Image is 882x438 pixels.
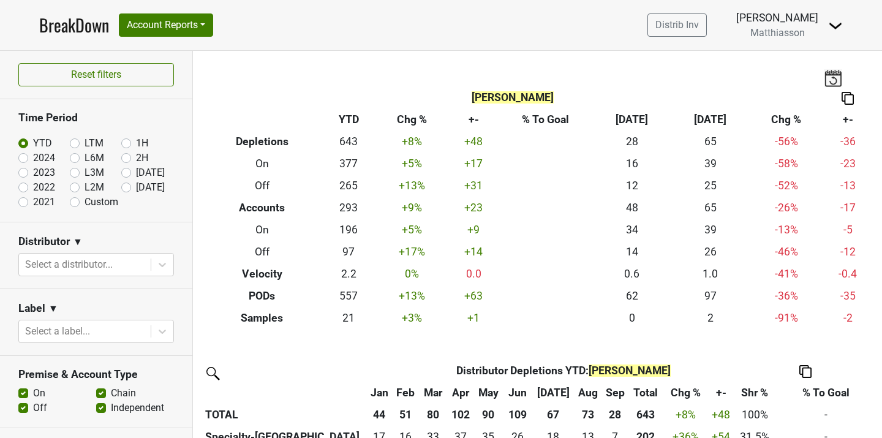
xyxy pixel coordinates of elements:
td: +14 [449,241,499,263]
td: 65 [671,197,750,219]
th: Jan: activate to sort column ascending [366,382,392,404]
label: L3M [85,165,104,180]
th: 44 [366,404,392,426]
label: 2022 [33,180,55,195]
button: Reset filters [18,63,174,86]
label: 2H [136,151,148,165]
td: -46 % [750,241,823,263]
span: ▼ [48,301,58,316]
td: -56 % [750,131,823,153]
th: Velocity [202,263,322,285]
td: - [775,404,876,426]
td: 377 [322,153,375,175]
th: Accounts [202,197,322,219]
th: [DATE] [671,109,750,131]
label: L2M [85,180,104,195]
th: Jul: activate to sort column ascending [533,382,574,404]
td: +8 % [375,131,449,153]
label: Off [33,401,47,415]
label: 1H [136,136,148,151]
th: 109 [503,404,533,426]
label: YTD [33,136,52,151]
th: +- [823,109,873,131]
td: -35 [823,285,873,307]
th: On [202,219,322,241]
span: [PERSON_NAME] [589,364,671,377]
th: &nbsp;: activate to sort column ascending [202,382,366,404]
span: ▼ [73,235,83,249]
td: +9 % [375,197,449,219]
td: 48 [593,197,671,219]
td: 25 [671,175,750,197]
td: -5 [823,219,873,241]
td: 0.6 [593,263,671,285]
td: -41 % [750,263,823,285]
td: 2 [671,307,750,329]
td: 0 [593,307,671,329]
th: Chg %: activate to sort column ascending [663,382,708,404]
th: 643 [628,404,663,426]
label: Custom [85,195,118,210]
td: -13 [823,175,873,197]
img: Copy to clipboard [799,365,812,378]
label: [DATE] [136,165,165,180]
td: 1.0 [671,263,750,285]
td: 12 [593,175,671,197]
th: Feb: activate to sort column ascending [393,382,418,404]
td: +1 [449,307,499,329]
th: Jun: activate to sort column ascending [503,382,533,404]
th: 67 [533,404,574,426]
td: 293 [322,197,375,219]
th: [DATE] [593,109,671,131]
td: 34 [593,219,671,241]
td: +63 [449,285,499,307]
th: 51 [393,404,418,426]
th: 102 [448,404,473,426]
td: +23 [449,197,499,219]
th: PODs [202,285,322,307]
th: Chg % [750,109,823,131]
td: +17 % [375,241,449,263]
h3: Premise & Account Type [18,368,174,381]
td: +13 % [375,285,449,307]
td: 39 [671,153,750,175]
label: LTM [85,136,104,151]
td: -23 [823,153,873,175]
th: Samples [202,307,322,329]
td: 0 % [375,263,449,285]
th: +-: activate to sort column ascending [708,382,734,404]
th: Depletions [202,131,322,153]
label: 2024 [33,151,55,165]
label: Chain [111,386,136,401]
span: +8% [676,409,696,421]
img: Copy to clipboard [842,92,854,105]
label: Independent [111,401,164,415]
td: 196 [322,219,375,241]
td: +5 % [375,153,449,175]
th: +- [449,109,499,131]
th: Aug: activate to sort column ascending [574,382,601,404]
td: -36 % [750,285,823,307]
td: +31 [449,175,499,197]
th: Apr: activate to sort column ascending [448,382,473,404]
td: -36 [823,131,873,153]
th: % To Goal [499,109,593,131]
a: BreakDown [39,12,109,38]
th: 73 [574,404,601,426]
td: 39 [671,219,750,241]
th: YTD [322,109,375,131]
img: last_updated_date [824,69,842,86]
th: Distributor Depletions YTD : [393,360,734,382]
td: +13 % [375,175,449,197]
td: +9 [449,219,499,241]
td: 65 [671,131,750,153]
td: 21 [322,307,375,329]
td: +3 % [375,307,449,329]
td: -17 [823,197,873,219]
td: -2 [823,307,873,329]
td: +5 % [375,219,449,241]
h3: Label [18,302,45,315]
span: +48 [712,409,730,421]
td: 26 [671,241,750,263]
h3: Time Period [18,111,174,124]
